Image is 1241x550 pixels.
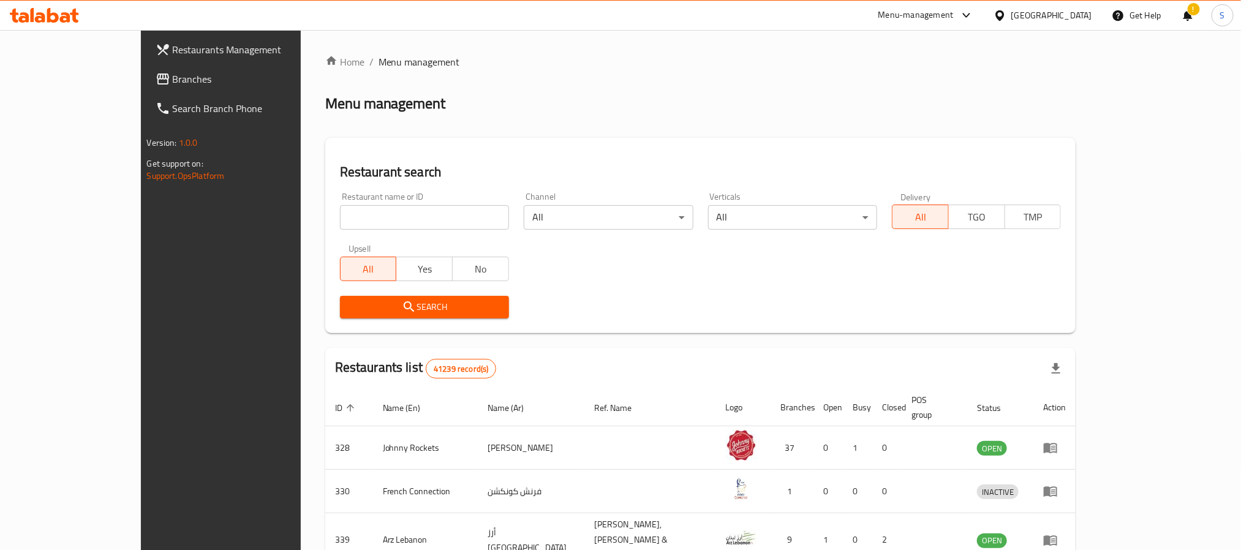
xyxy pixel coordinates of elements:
[814,426,843,470] td: 0
[173,101,338,116] span: Search Branch Phone
[814,470,843,513] td: 0
[458,260,504,278] span: No
[350,299,499,315] span: Search
[726,430,756,461] img: Johnny Rockets
[373,470,478,513] td: French Connection
[1043,440,1066,455] div: Menu
[954,208,1000,226] span: TGO
[383,401,437,415] span: Name (En)
[977,401,1017,415] span: Status
[843,426,873,470] td: 1
[948,205,1005,229] button: TGO
[325,94,446,113] h2: Menu management
[977,485,1019,499] span: INACTIVE
[814,389,843,426] th: Open
[401,260,448,278] span: Yes
[452,257,509,281] button: No
[478,470,584,513] td: فرنش كونكشن
[1011,9,1092,22] div: [GEOGRAPHIC_DATA]
[771,426,814,470] td: 37
[594,401,647,415] span: Ref. Name
[173,42,338,57] span: Restaurants Management
[524,205,693,230] div: All
[147,135,177,151] span: Version:
[873,426,902,470] td: 0
[340,257,397,281] button: All
[900,192,931,201] label: Delivery
[345,260,392,278] span: All
[146,64,348,94] a: Branches
[147,156,203,171] span: Get support on:
[912,393,953,422] span: POS group
[843,389,873,426] th: Busy
[325,426,373,470] td: 328
[873,470,902,513] td: 0
[878,8,954,23] div: Menu-management
[340,296,509,318] button: Search
[325,470,373,513] td: 330
[1005,205,1062,229] button: TMP
[977,442,1007,456] span: OPEN
[771,470,814,513] td: 1
[146,35,348,64] a: Restaurants Management
[335,401,358,415] span: ID
[340,205,509,230] input: Search for restaurant name or ID..
[369,55,374,69] li: /
[1043,533,1066,548] div: Menu
[726,473,756,504] img: French Connection
[179,135,198,151] span: 1.0.0
[349,244,371,253] label: Upsell
[379,55,460,69] span: Menu management
[1041,354,1071,383] div: Export file
[771,389,814,426] th: Branches
[843,470,873,513] td: 0
[1010,208,1057,226] span: TMP
[373,426,478,470] td: Johnny Rockets
[977,533,1007,548] span: OPEN
[325,55,1076,69] nav: breadcrumb
[1033,389,1076,426] th: Action
[396,257,453,281] button: Yes
[426,359,496,379] div: Total records count
[478,426,584,470] td: [PERSON_NAME]
[892,205,949,229] button: All
[340,163,1062,181] h2: Restaurant search
[1220,9,1225,22] span: S
[1043,484,1066,499] div: Menu
[335,358,497,379] h2: Restaurants list
[977,441,1007,456] div: OPEN
[897,208,944,226] span: All
[147,168,225,184] a: Support.OpsPlatform
[873,389,902,426] th: Closed
[716,389,771,426] th: Logo
[146,94,348,123] a: Search Branch Phone
[708,205,877,230] div: All
[426,363,496,375] span: 41239 record(s)
[173,72,338,86] span: Branches
[488,401,540,415] span: Name (Ar)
